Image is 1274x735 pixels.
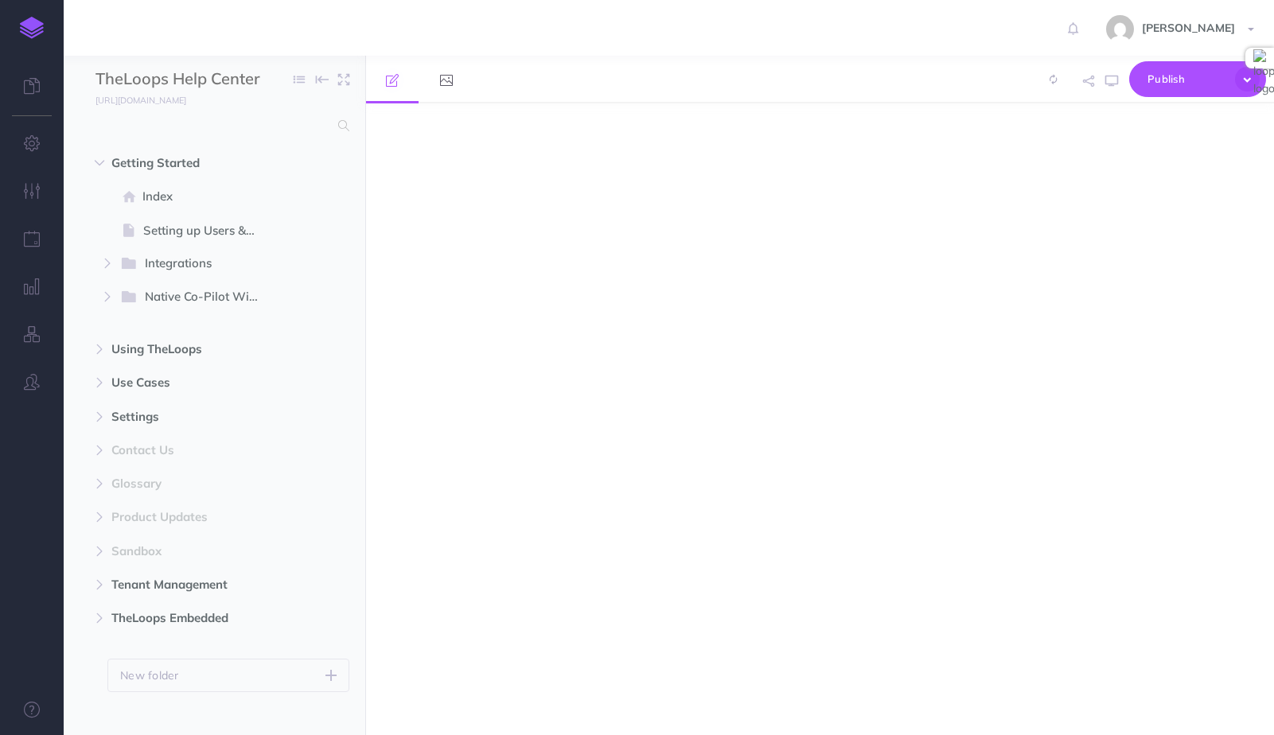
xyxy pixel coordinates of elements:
span: Native Co-Pilot Widgets [145,287,271,308]
span: Getting Started [111,154,250,173]
input: Documentation Name [95,68,282,91]
span: Use Cases [111,373,250,392]
span: Using TheLoops [111,340,250,359]
p: New folder [120,667,179,684]
button: New folder [107,659,349,692]
span: Glossary [111,474,250,493]
span: Tenant Management [111,575,250,594]
span: TheLoops Embedded [111,609,250,628]
span: Publish [1147,67,1227,91]
a: [URL][DOMAIN_NAME] [64,91,202,107]
input: Search [95,111,329,140]
span: Product Updates [111,507,250,527]
button: Publish [1129,61,1266,97]
small: [URL][DOMAIN_NAME] [95,95,186,106]
span: Integrations [145,254,246,274]
span: Setting up Users & Permissions [143,221,270,240]
img: 553b2327785c03ac62e17437ea790f36.jpg [1106,15,1134,43]
span: Sandbox [111,542,250,561]
span: Contact Us [111,441,250,460]
span: Index [142,187,270,206]
img: logo-mark.svg [20,17,44,39]
span: [PERSON_NAME] [1134,21,1243,35]
span: Settings [111,407,250,426]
